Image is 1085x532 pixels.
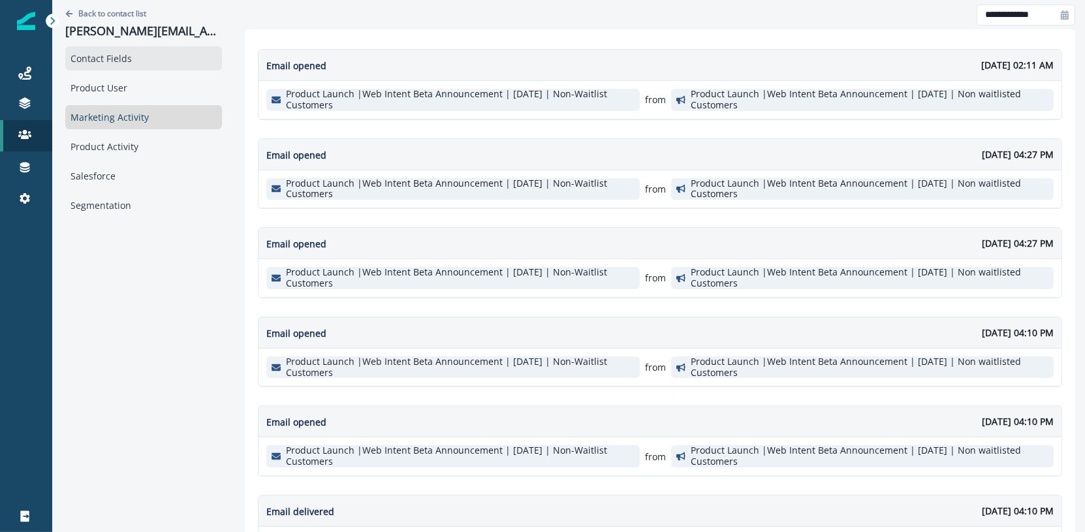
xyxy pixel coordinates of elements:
[982,415,1054,428] p: [DATE] 04:10 PM
[65,76,222,100] div: Product User
[286,445,635,467] p: Product Launch |Web Intent Beta Announcement | [DATE] | Non-Waitlist Customers
[65,164,222,188] div: Salesforce
[266,415,326,429] p: Email opened
[65,134,222,159] div: Product Activity
[286,89,635,111] p: Product Launch |Web Intent Beta Announcement | [DATE] | Non-Waitlist Customers
[65,105,222,129] div: Marketing Activity
[266,237,326,251] p: Email opened
[691,267,1048,289] p: Product Launch |Web Intent Beta Announcement | [DATE] | Non waitlisted Customers
[645,450,666,463] p: from
[286,178,635,200] p: Product Launch |Web Intent Beta Announcement | [DATE] | Non-Waitlist Customers
[266,505,334,518] p: Email delivered
[266,326,326,340] p: Email opened
[645,360,666,374] p: from
[17,12,35,30] img: Inflection
[982,326,1054,339] p: [DATE] 04:10 PM
[691,356,1048,379] p: Product Launch |Web Intent Beta Announcement | [DATE] | Non waitlisted Customers
[982,504,1054,518] p: [DATE] 04:10 PM
[981,58,1054,72] p: [DATE] 02:11 AM
[982,236,1054,250] p: [DATE] 04:27 PM
[691,89,1048,111] p: Product Launch |Web Intent Beta Announcement | [DATE] | Non waitlisted Customers
[266,59,326,72] p: Email opened
[65,8,146,19] button: Go back
[65,24,222,39] p: [PERSON_NAME][EMAIL_ADDRESS][DOMAIN_NAME]
[266,148,326,162] p: Email opened
[691,445,1048,467] p: Product Launch |Web Intent Beta Announcement | [DATE] | Non waitlisted Customers
[645,182,666,196] p: from
[286,267,635,289] p: Product Launch |Web Intent Beta Announcement | [DATE] | Non-Waitlist Customers
[645,271,666,285] p: from
[65,46,222,70] div: Contact Fields
[982,148,1054,161] p: [DATE] 04:27 PM
[286,356,635,379] p: Product Launch |Web Intent Beta Announcement | [DATE] | Non-Waitlist Customers
[78,8,146,19] p: Back to contact list
[65,193,222,217] div: Segmentation
[691,178,1048,200] p: Product Launch |Web Intent Beta Announcement | [DATE] | Non waitlisted Customers
[645,93,666,106] p: from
